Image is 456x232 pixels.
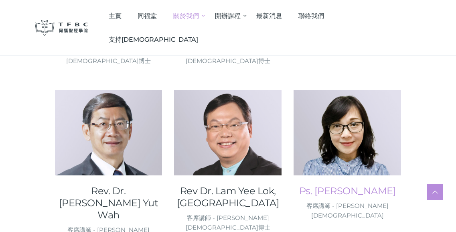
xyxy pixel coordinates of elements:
a: 主頁 [100,4,130,28]
a: 最新消息 [248,4,290,28]
a: 支持[DEMOGRAPHIC_DATA] [100,28,206,51]
img: 同福聖經學院 TFBC [35,20,89,36]
span: 最新消息 [256,12,282,20]
a: 聯絡我們 [290,4,332,28]
div: 客席講師 - [PERSON_NAME][DEMOGRAPHIC_DATA] [294,201,401,220]
span: 關於我們 [173,12,199,20]
a: Rev. Dr. [PERSON_NAME] Yut Wah [55,185,162,221]
span: 同福堂 [138,12,157,20]
a: Scroll to top [427,184,443,200]
div: 客席講師 - [PERSON_NAME][DEMOGRAPHIC_DATA]博士 [174,47,282,66]
a: 關於我們 [165,4,207,28]
a: 同福堂 [130,4,165,28]
a: Ps. [PERSON_NAME] [294,185,401,197]
span: 聯絡我們 [298,12,324,20]
a: Rev Dr. Lam Yee Lok, [GEOGRAPHIC_DATA] [174,185,282,209]
a: 開辦課程 [207,4,248,28]
span: 支持[DEMOGRAPHIC_DATA] [109,36,198,43]
div: 客席講師 - [PERSON_NAME][DEMOGRAPHIC_DATA]博士 [55,47,162,66]
span: 主頁 [109,12,122,20]
span: 開辦課程 [215,12,241,20]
